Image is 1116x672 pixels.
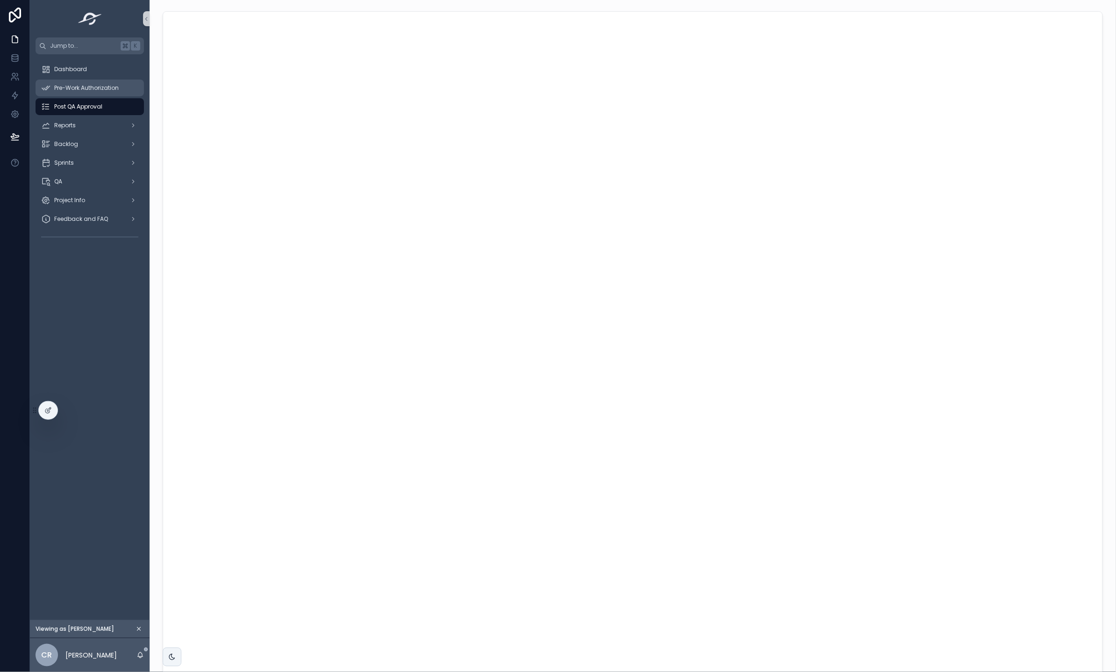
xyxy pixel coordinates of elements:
[30,54,150,256] div: scrollable content
[54,140,78,148] span: Backlog
[65,650,117,660] p: [PERSON_NAME]
[36,154,144,171] a: Sprints
[54,159,74,167] span: Sprints
[1,45,18,62] iframe: Spotlight
[36,625,114,633] span: Viewing as [PERSON_NAME]
[75,11,105,26] img: App logo
[42,650,52,661] span: CR
[54,66,87,73] span: Dashboard
[36,211,144,227] a: Feedback and FAQ
[36,192,144,209] a: Project Info
[54,103,102,110] span: Post QA Approval
[36,117,144,134] a: Reports
[54,84,119,92] span: Pre-Work Authorization
[50,42,117,50] span: Jump to...
[36,136,144,153] a: Backlog
[54,122,76,129] span: Reports
[36,61,144,78] a: Dashboard
[36,80,144,96] a: Pre-Work Authorization
[132,42,139,50] span: K
[54,178,62,185] span: QA
[36,98,144,115] a: Post QA Approval
[36,173,144,190] a: QA
[54,197,85,204] span: Project Info
[36,37,144,54] button: Jump to...K
[54,215,108,223] span: Feedback and FAQ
